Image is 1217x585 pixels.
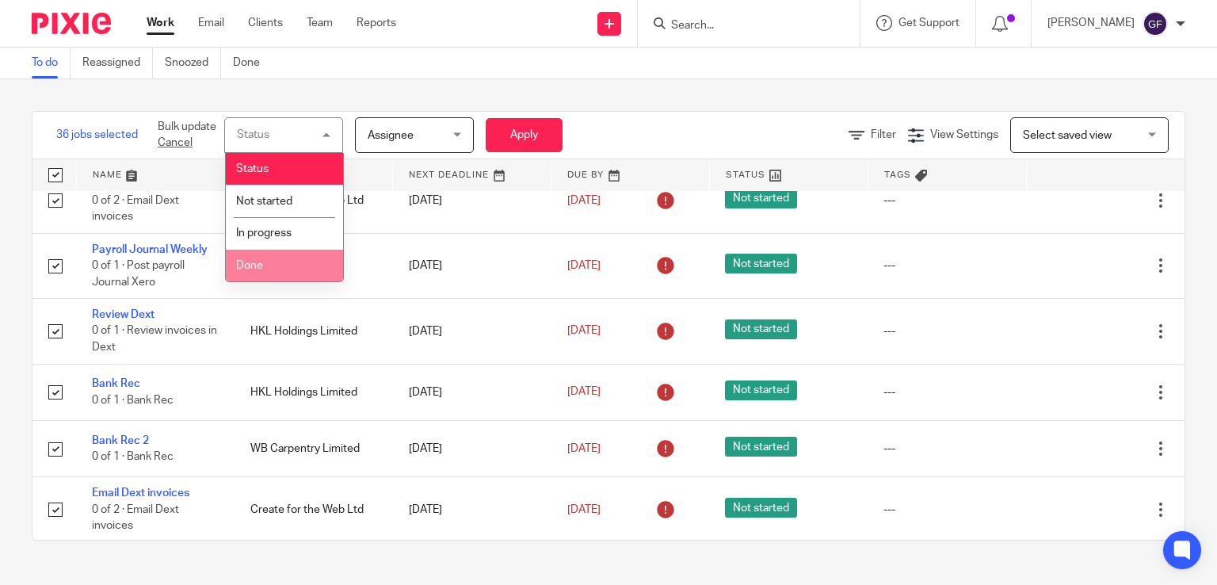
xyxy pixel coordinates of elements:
a: Cancel [158,137,193,148]
span: Filter [871,129,896,140]
span: Not started [725,189,797,208]
span: 0 of 1 · Review invoices in Dext [92,326,217,354]
td: [DATE] [393,421,551,477]
button: Apply [486,118,563,152]
a: Team [307,15,333,31]
span: 0 of 2 · Email Dext invoices [92,504,179,532]
td: [DATE] [393,168,551,233]
a: Review Dext [92,309,155,320]
span: Not started [725,319,797,339]
span: [DATE] [567,260,601,271]
input: Search [670,19,812,33]
a: Email [198,15,224,31]
span: In progress [236,227,292,239]
a: Done [233,48,272,78]
a: Bank Rec 2 [92,435,149,446]
span: [DATE] [567,504,601,515]
p: Bulk update [158,119,216,151]
a: Payroll Journal Weekly [92,244,208,255]
span: View Settings [930,129,998,140]
span: 36 jobs selected [56,127,138,143]
img: Pixie [32,13,111,34]
div: Status [237,129,269,140]
td: [DATE] [393,233,551,298]
span: [DATE] [567,326,601,337]
a: Work [147,15,174,31]
td: HKL Holdings Limited [235,364,393,420]
div: --- [883,502,1010,518]
span: 0 of 1 · Post payroll Journal Xero [92,260,185,288]
a: Clients [248,15,283,31]
div: --- [883,323,1010,339]
span: 0 of 1 · Bank Rec [92,451,174,462]
span: Get Support [898,17,959,29]
span: Not started [236,196,292,207]
td: WB Carpentry Limited [235,421,393,477]
span: Status [236,163,269,174]
p: [PERSON_NAME] [1047,15,1135,31]
a: Reassigned [82,48,153,78]
span: 0 of 1 · Bank Rec [92,395,174,406]
span: [DATE] [567,387,601,398]
td: Create for the Web Ltd [235,477,393,542]
span: Not started [725,498,797,518]
a: Snoozed [165,48,221,78]
span: Not started [725,254,797,273]
td: HKL Holdings Limited [235,299,393,364]
span: Assignee [368,130,414,141]
div: --- [883,441,1010,457]
div: --- [883,258,1010,273]
span: Not started [725,437,797,457]
span: Select saved view [1023,130,1112,141]
span: [DATE] [567,195,601,206]
a: To do [32,48,71,78]
a: Email Dext invoices [92,487,189,499]
td: [DATE] [393,364,551,420]
a: Reports [357,15,396,31]
div: --- [883,384,1010,400]
span: Done [236,260,263,271]
span: [DATE] [567,443,601,454]
td: [DATE] [393,477,551,542]
a: Bank Rec [92,378,140,389]
span: 0 of 2 · Email Dext invoices [92,195,179,223]
span: Not started [725,380,797,400]
div: --- [883,193,1010,208]
span: Tags [884,170,911,179]
img: svg%3E [1143,11,1168,36]
td: [DATE] [393,299,551,364]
